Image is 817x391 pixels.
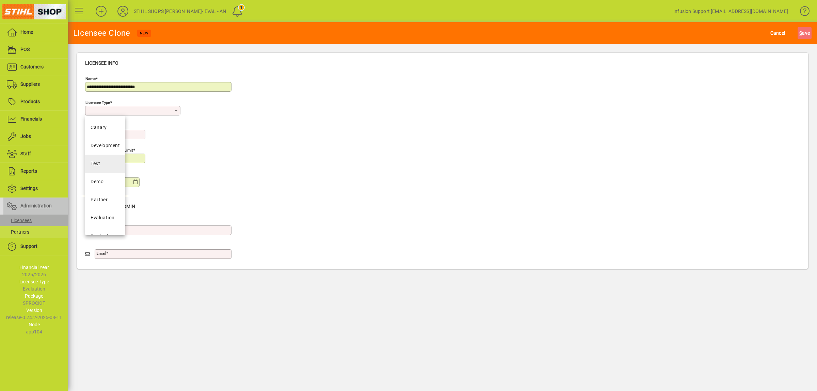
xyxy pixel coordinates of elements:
[20,47,30,52] span: POS
[112,5,134,17] button: Profile
[769,27,787,39] button: Cancel
[20,203,52,208] span: Administration
[799,30,802,36] span: S
[26,308,42,313] span: Version
[20,168,37,174] span: Reports
[85,100,110,105] mat-label: Licensee Type
[91,142,120,149] div: Development
[3,226,68,238] a: Partners
[85,137,125,155] mat-option: Development
[19,279,49,284] span: Licensee Type
[91,178,103,185] div: Demo
[85,191,125,209] mat-option: Partner
[85,119,125,137] mat-option: Canary
[85,227,125,245] mat-option: Production
[799,28,810,38] span: ave
[20,116,42,122] span: Financials
[20,29,33,35] span: Home
[140,31,148,35] span: NEW
[20,134,31,139] span: Jobs
[20,64,44,69] span: Customers
[3,238,68,255] a: Support
[20,151,31,156] span: Staff
[3,76,68,93] a: Suppliers
[3,180,68,197] a: Settings
[3,59,68,76] a: Customers
[90,5,112,17] button: Add
[795,1,808,24] a: Knowledge Base
[3,41,68,58] a: POS
[20,99,40,104] span: Products
[3,163,68,180] a: Reports
[673,6,788,17] div: Infusion Support [EMAIL_ADDRESS][DOMAIN_NAME]
[85,209,125,227] mat-option: Evaluation
[73,28,130,38] div: Licensee Clone
[25,293,43,299] span: Package
[85,76,96,81] mat-label: Name
[91,124,107,131] div: Canary
[29,322,40,327] span: Node
[91,160,100,167] div: Test
[3,215,68,226] a: Licensees
[96,251,106,256] mat-label: Email
[3,111,68,128] a: Financials
[20,81,40,87] span: Suppliers
[91,196,108,203] div: Partner
[3,24,68,41] a: Home
[85,155,125,173] mat-option: Test
[770,28,785,38] span: Cancel
[7,218,32,223] span: Licensees
[3,145,68,162] a: Staff
[85,60,118,66] span: Licensee Info
[85,173,125,191] mat-option: Demo
[3,93,68,110] a: Products
[91,214,114,221] div: Evaluation
[7,229,29,235] span: Partners
[20,186,38,191] span: Settings
[91,232,115,239] div: Production
[798,27,812,39] button: Save
[134,6,226,17] div: STIHL SHOPS [PERSON_NAME]- EVAL - AN
[19,265,49,270] span: Financial Year
[3,128,68,145] a: Jobs
[20,244,37,249] span: Support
